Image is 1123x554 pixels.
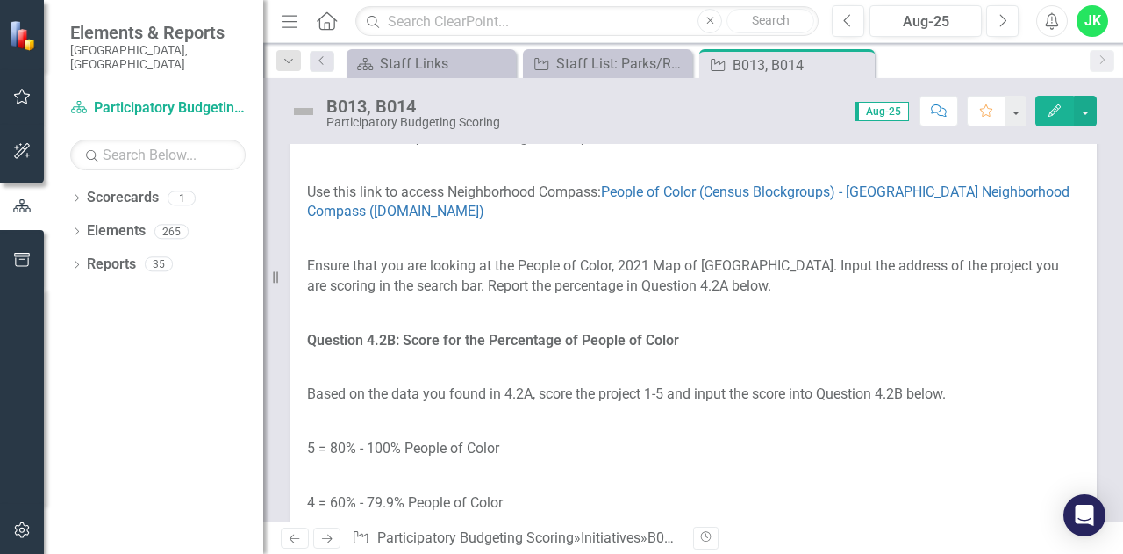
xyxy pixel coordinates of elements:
[355,6,819,37] input: Search ClearPoint...
[70,43,246,72] small: [GEOGRAPHIC_DATA], [GEOGRAPHIC_DATA]
[70,22,246,43] span: Elements & Reports
[647,529,719,546] div: B013, B014
[70,98,246,119] a: Participatory Budgeting Scoring
[70,140,246,170] input: Search Below...
[307,183,1069,220] a: People of Color (Census Blockgroups) - [GEOGRAPHIC_DATA] Neighborhood Compass ([DOMAIN_NAME])
[380,53,511,75] div: Staff Links
[87,221,146,241] a: Elements
[154,224,189,239] div: 265
[87,255,136,275] a: Reports
[307,332,679,349] strong: Question 4.2B: Score for the Percentage of People of Color
[307,129,654,146] strong: Question 4.2A: Input the Percentage of People of Color
[168,191,196,205] div: 1
[87,188,159,208] a: Scorecards
[855,102,909,121] span: Aug-25
[326,97,500,116] div: B013, B014
[733,54,870,76] div: B013, B014
[351,53,511,75] a: Staff Links
[352,529,680,549] div: » »
[869,5,982,37] button: Aug-25
[326,116,500,129] div: Participatory Budgeting Scoring
[307,381,1079,408] p: Based on the data you found in 4.2A, score the project 1-5 and input the score into Question 4.2B...
[307,490,1079,517] p: 4 = 60% - 79.9% People of Color
[377,529,574,546] a: Participatory Budgeting Scoring
[307,253,1079,300] p: Ensure that you are looking at the People of Color, 2021 Map of [GEOGRAPHIC_DATA]. Input the addr...
[876,11,976,32] div: Aug-25
[581,529,640,546] a: Initiatives
[556,53,688,75] div: Staff List: Parks/Recreation
[527,53,688,75] a: Staff List: Parks/Recreation
[1063,494,1105,536] div: Open Intercom Messenger
[9,20,39,51] img: ClearPoint Strategy
[307,435,1079,463] p: 5 = 80% - 100% People of Color
[307,179,1079,227] p: Use this link to access Neighborhood Compass:
[726,9,814,33] button: Search
[145,257,173,272] div: 35
[1077,5,1108,37] button: JK
[290,97,318,126] img: Not Defined
[752,13,790,27] span: Search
